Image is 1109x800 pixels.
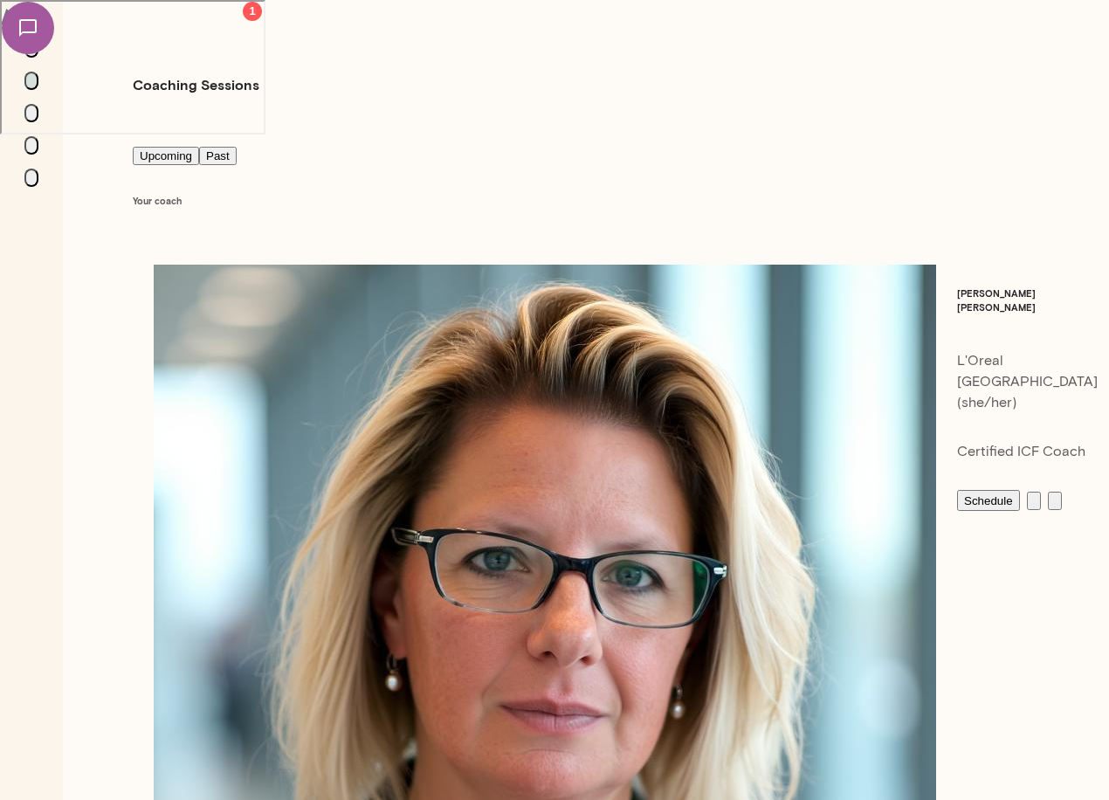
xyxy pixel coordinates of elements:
button: Send message [1048,492,1062,510]
h6: [PERSON_NAME] [PERSON_NAME] [957,286,1098,314]
span: ( she/her ) [957,394,1016,410]
div: basic tabs example [133,145,1102,166]
p: Certified ICF Coach [957,441,1098,462]
button: Upcoming [133,147,199,165]
button: Schedule [957,490,1020,511]
button: Documents [24,169,38,187]
p: L'Oreal [GEOGRAPHIC_DATA] [957,350,1098,413]
h6: Your coach [133,194,1102,208]
button: Insights [24,136,38,155]
button: Past [199,147,237,165]
button: View profile [1027,492,1041,510]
